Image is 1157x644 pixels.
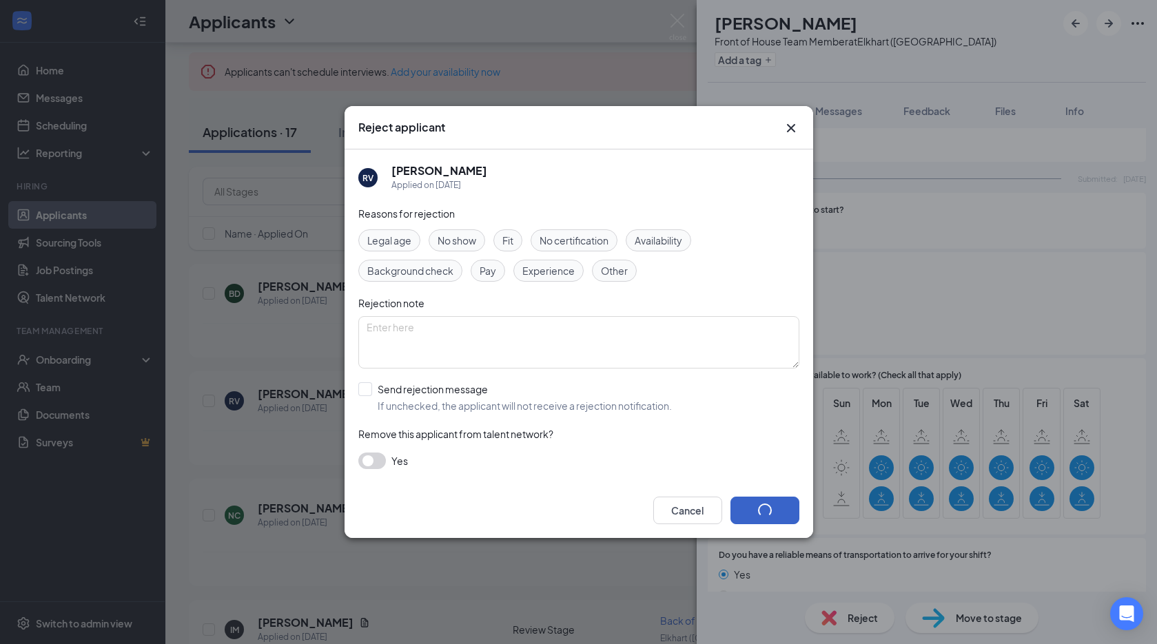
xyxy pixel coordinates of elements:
[391,178,487,192] div: Applied on [DATE]
[480,263,496,278] span: Pay
[540,233,608,248] span: No certification
[367,263,453,278] span: Background check
[391,163,487,178] h5: [PERSON_NAME]
[783,120,799,136] svg: Cross
[358,120,445,135] h3: Reject applicant
[358,428,553,440] span: Remove this applicant from talent network?
[362,172,373,184] div: RV
[601,263,628,278] span: Other
[1110,597,1143,630] div: Open Intercom Messenger
[358,207,455,220] span: Reasons for rejection
[502,233,513,248] span: Fit
[358,297,424,309] span: Rejection note
[391,453,408,469] span: Yes
[653,497,722,524] button: Cancel
[522,263,575,278] span: Experience
[635,233,682,248] span: Availability
[367,233,411,248] span: Legal age
[783,120,799,136] button: Close
[438,233,476,248] span: No show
